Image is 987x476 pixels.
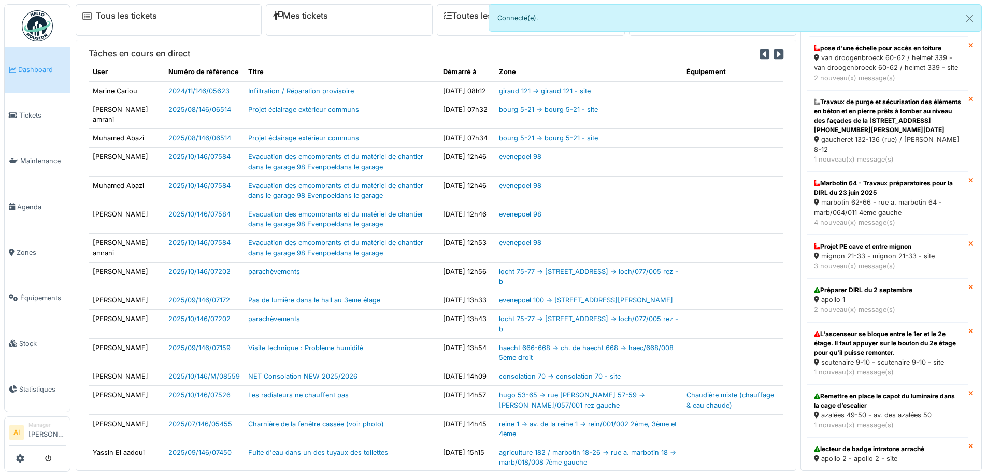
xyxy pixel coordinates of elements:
a: Chaudière mixte (chauffage & eau chaude) [686,391,774,409]
td: [PERSON_NAME] amrani [89,234,164,262]
td: [PERSON_NAME] [89,262,164,291]
li: AI [9,425,24,440]
a: Evacuation des emcombrants et du matériel de chantier dans le garage 98 Evenpoeldans le garage [248,153,423,170]
a: Charnière de la fenêtre cassée (voir photo) [248,420,384,428]
a: 2025/10/146/07526 [168,391,231,399]
a: Dashboard [5,47,70,93]
a: Evacuation des emcombrants et du matériel de chantier dans le garage 98 Evenpoeldans le garage [248,210,423,228]
div: Connecté(e). [489,4,982,32]
a: Infiltration / Réparation provisoire [248,87,354,95]
td: Muhamed Abazi [89,176,164,205]
a: 2024/11/146/05623 [168,87,230,95]
a: 2025/10/146/07584 [168,210,231,218]
a: consolation 70 -> consolation 70 - site [499,372,621,380]
td: [DATE] 12h46 [439,148,495,176]
a: locht 75-77 -> [STREET_ADDRESS] -> loch/077/005 rez - b [499,315,678,333]
a: bourg 5-21 -> bourg 5-21 - site [499,106,598,113]
a: 2025/10/146/07584 [168,239,231,247]
a: reine 1 -> av. de la reine 1 -> rein/001/002 2ème, 3ème et 4ème [499,420,677,438]
a: Tous les tickets [96,11,157,21]
th: Zone [495,63,682,81]
a: evenepoel 100 -> [STREET_ADDRESS][PERSON_NAME] [499,296,673,304]
td: [DATE] 14h57 [439,386,495,414]
div: 3 nouveau(x) message(s) [814,261,962,271]
button: Close [958,5,981,32]
a: 2025/10/146/07202 [168,268,231,276]
a: Toutes les tâches [444,11,521,21]
th: Numéro de référence [164,63,244,81]
div: azalées 49-50 - av. des azalées 50 [814,410,962,420]
th: Titre [244,63,438,81]
a: L'ascenseur se bloque entre le 1er et le 2e étage. Il faut appuyer sur le bouton du 2e étage pour... [807,322,968,384]
div: lecteur de badge intratone arraché [814,444,962,454]
a: Travaux de purge et sécurisation des éléments en béton et en pierre prêts à tomber au niveau des ... [807,90,968,172]
td: Muhamed Abazi [89,129,164,148]
a: 2025/09/146/07450 [168,449,232,456]
a: agriculture 182 / marbotin 18-26 -> rue a. marbotin 18 -> marb/018/008 7ème gauche [499,449,676,466]
a: Équipements [5,275,70,321]
a: Marbotin 64 - Travaux préparatoires pour la DIRL du 23 juin 2025 marbotin 62-66 - rue a. marbotin... [807,171,968,235]
a: locht 75-77 -> [STREET_ADDRESS] -> loch/077/005 rez - b [499,268,678,285]
div: Travaux de purge et sécurisation des éléments en béton et en pierre prêts à tomber au niveau des ... [814,97,962,135]
a: 2025/10/146/07202 [168,315,231,323]
div: 1 nouveau(x) message(s) [814,464,962,474]
div: Manager [28,421,66,429]
span: Maintenance [20,156,66,166]
a: Projet PE cave et entre mignon mignon 21-33 - mignon 21-33 - site 3 nouveau(x) message(s) [807,235,968,278]
div: Préparer DIRL du 2 septembre [814,285,962,295]
a: Projet éclairage extérieur communs [248,106,359,113]
span: Équipements [20,293,66,303]
a: 2025/08/146/06514 [168,106,231,113]
td: [DATE] 14h09 [439,367,495,386]
a: Préparer DIRL du 2 septembre apollo 1 2 nouveau(x) message(s) [807,278,968,322]
td: [PERSON_NAME] [89,148,164,176]
a: 2025/09/146/07172 [168,296,230,304]
td: [DATE] 12h53 [439,234,495,262]
a: Zones [5,229,70,275]
a: Pas de lumière dans le hall au 3eme étage [248,296,380,304]
div: gaucheret 132-136 (rue) / [PERSON_NAME] 8-12 [814,135,962,154]
span: Statistiques [19,384,66,394]
a: parachèvements [248,315,300,323]
div: 4 nouveau(x) message(s) [814,218,962,227]
a: Statistiques [5,366,70,412]
div: 1 nouveau(x) message(s) [814,420,962,430]
td: [DATE] 12h46 [439,176,495,205]
td: [PERSON_NAME] [89,205,164,234]
a: NET Consolation NEW 2025/2026 [248,372,357,380]
td: [DATE] 07h32 [439,100,495,128]
td: [DATE] 08h12 [439,81,495,100]
h6: Tâches en cours en direct [89,49,190,59]
a: bourg 5-21 -> bourg 5-21 - site [499,134,598,142]
a: Tickets [5,93,70,138]
a: 2025/10/146/M/08559 [168,372,240,380]
a: pose d'une échelle pour accès en toiture van droogenbroeck 60-62 / helmet 339 - van droogenbroeck... [807,36,968,90]
span: Stock [19,339,66,349]
a: Fuite d'eau dans un des tuyaux des toilettes [248,449,388,456]
div: pose d'une échelle pour accès en toiture [814,44,962,53]
a: Visite technique : Problème humidité [248,344,363,352]
div: mignon 21-33 - mignon 21-33 - site [814,251,962,261]
td: [PERSON_NAME] [89,291,164,310]
a: parachèvements [248,268,300,276]
span: Zones [17,248,66,257]
div: Remettre en place le capot du luminaire dans la cage d’escalier [814,392,962,410]
a: evenepoel 98 [499,239,541,247]
div: L'ascenseur se bloque entre le 1er et le 2e étage. Il faut appuyer sur le bouton du 2e étage pour... [814,329,962,357]
td: [PERSON_NAME] [89,338,164,367]
a: evenepoel 98 [499,182,541,190]
a: AI Manager[PERSON_NAME] [9,421,66,446]
a: 2025/10/146/07584 [168,153,231,161]
div: apollo 2 - apollo 2 - site [814,454,962,464]
a: haecht 666-668 -> ch. de haecht 668 -> haec/668/008 5ème droit [499,344,674,362]
a: Agenda [5,184,70,229]
td: [DATE] 12h56 [439,262,495,291]
div: 2 nouveau(x) message(s) [814,305,962,314]
div: Projet PE cave et entre mignon [814,242,962,251]
a: 2025/07/146/05455 [168,420,232,428]
td: Yassin El aadoui [89,443,164,472]
span: translation missing: fr.shared.user [93,68,108,76]
td: [DATE] 13h33 [439,291,495,310]
a: evenepoel 98 [499,210,541,218]
img: Badge_color-CXgf-gQk.svg [22,10,53,41]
